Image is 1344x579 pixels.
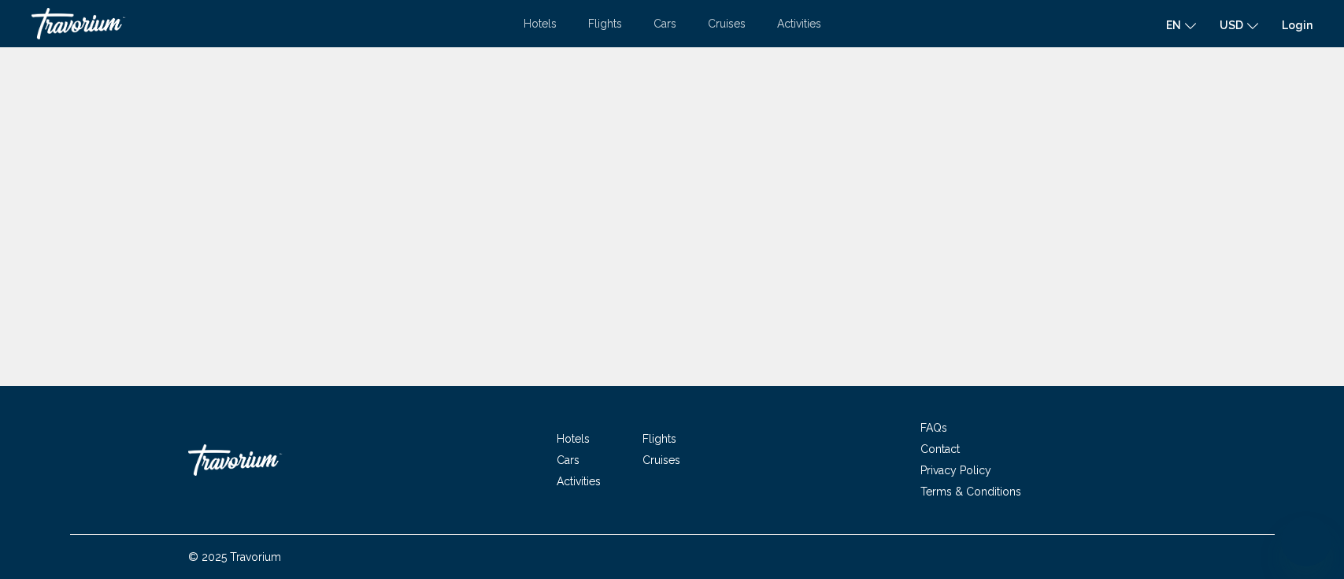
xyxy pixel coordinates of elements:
[588,17,622,30] a: Flights
[557,454,579,466] a: Cars
[920,443,960,455] a: Contact
[188,436,346,484] a: Travorium
[653,17,676,30] a: Cars
[642,454,680,466] a: Cruises
[524,17,557,30] a: Hotels
[1220,19,1243,32] span: USD
[777,17,821,30] a: Activities
[642,432,676,445] a: Flights
[1166,19,1181,32] span: en
[1281,516,1331,566] iframe: Button to launch messaging window
[557,432,590,445] a: Hotels
[920,485,1021,498] a: Terms & Conditions
[188,551,281,563] span: © 2025 Travorium
[920,464,991,477] a: Privacy Policy
[1220,13,1258,36] button: Change currency
[920,421,947,434] a: FAQs
[31,8,508,39] a: Travorium
[1166,13,1196,36] button: Change language
[708,17,746,30] a: Cruises
[557,475,601,488] a: Activities
[1282,19,1313,32] a: Login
